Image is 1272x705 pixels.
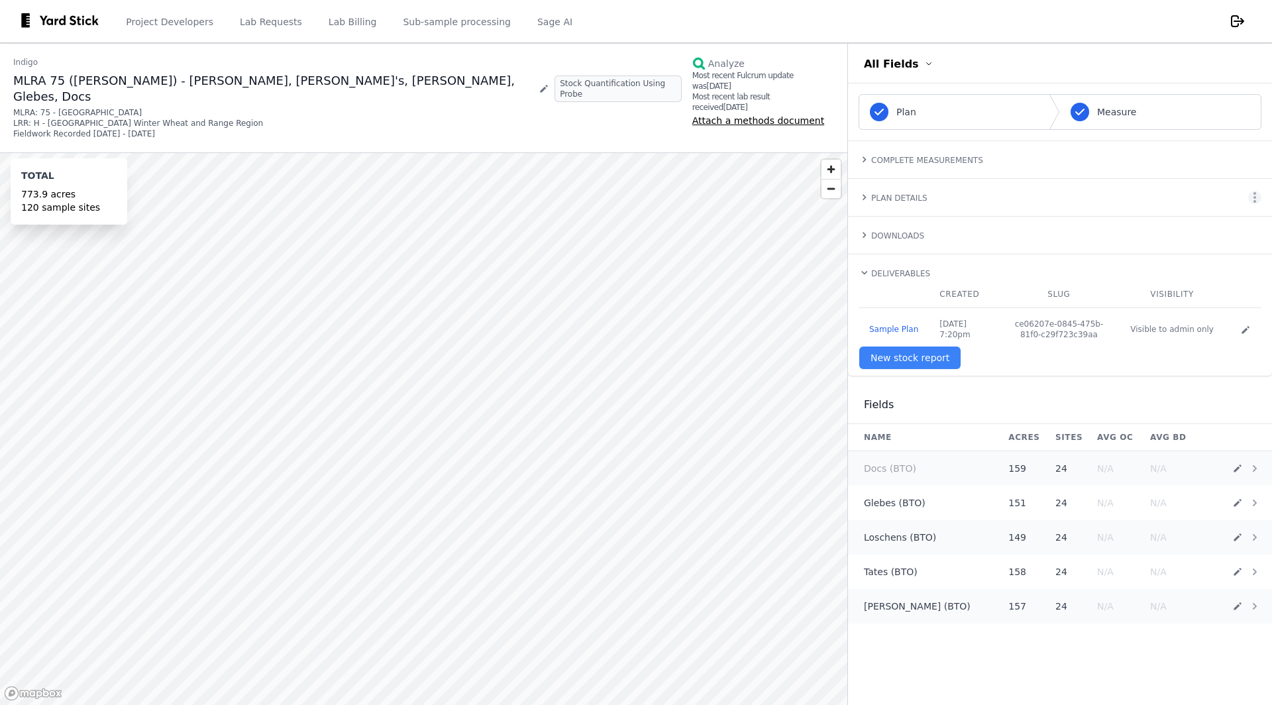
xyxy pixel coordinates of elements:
div: Fieldwork Recorded [DATE] - [DATE] [13,129,682,139]
div: 773.9 acres [21,188,117,201]
td: 24 [1053,555,1094,589]
div: 120 sample sites [21,201,117,214]
span: Zoom out [821,180,841,198]
th: Created [929,281,998,308]
div: Most recent lab result received [692,91,818,113]
summary: Deliverables [859,265,1261,281]
div: N/A [1097,600,1145,613]
a: Mapbox logo [4,686,62,701]
div: N/A [1097,462,1145,475]
td: 149 [1006,520,1053,555]
a: Docs (BTO) [864,462,916,475]
time: May 5, 2025 at 7:20pm EDT [939,319,970,339]
th: Name [848,424,1006,451]
a: Sample Plan [869,325,918,334]
h4: Deliverables [871,269,930,278]
div: N/A [1097,565,1145,578]
th: Avg OC [1094,424,1147,451]
div: N/A [1150,462,1198,475]
time: May 13, 2025 at 4:19pm EDT [706,81,731,91]
a: Glebes (BTO) [864,496,926,510]
summary: Downloads [859,227,1261,243]
div: N/A [1150,496,1198,510]
span: Stock Quantification Using Probe [555,76,682,102]
time: September 10, 2025 at 7:59am EDT [723,103,747,112]
td: 24 [1053,451,1094,486]
div: N/A [1097,531,1145,544]
td: 151 [1006,486,1053,520]
td: 24 [1053,486,1094,520]
h3: Fields [864,397,894,413]
span: Plan [896,105,916,119]
th: Avg BD [1147,424,1200,451]
div: MLRA 75 ([PERSON_NAME]) - [PERSON_NAME], [PERSON_NAME]'s, [PERSON_NAME], Glebes, Docs [13,73,682,105]
a: Indigo [13,57,682,68]
th: Acres [1006,424,1053,451]
h4: Complete Measurements [871,156,983,165]
a: New stock report [859,347,961,369]
a: Edit project name [539,83,549,94]
div: N/A [1150,600,1198,613]
div: N/A [1150,565,1198,578]
td: 158 [1006,555,1053,589]
td: 24 [1053,520,1094,555]
nav: Progress [859,94,1261,130]
td: 24 [1053,589,1094,624]
h4: Downloads [871,231,924,241]
a: Loschens (BTO) [864,531,936,544]
td: Visible to admin only [1120,308,1224,351]
img: yardstick-logo-black-spacing-9a7e0c0e877e5437aacfee01d730c81d.svg [21,13,107,29]
div: N/A [1150,531,1198,544]
a: [PERSON_NAME] (BTO) [864,600,971,613]
div: MLRA: 75 - [GEOGRAPHIC_DATA] LRR: H - [GEOGRAPHIC_DATA] Winter Wheat and Range Region [13,107,682,129]
span: Measure [1097,105,1137,119]
th: Slug [998,281,1120,308]
td: ce06207e-0845-475b-81f0-c29f723c39aa [998,308,1120,351]
span: Attach a methods document [692,115,824,126]
div: Total [21,169,117,188]
summary: Complete Measurements [859,152,1261,168]
td: 157 [1006,589,1053,624]
td: 159 [1006,451,1053,486]
a: All Fields [861,52,938,75]
th: Visibility [1120,281,1224,308]
div: Most recent Fulcrum update was [692,70,818,91]
button: Zoom in [821,160,841,179]
a: Tates (BTO) [864,565,918,578]
div: Analyze [706,57,745,70]
div: N/A [1097,496,1145,510]
button: Zoom out [821,179,841,198]
a: Analyze [692,57,818,70]
th: Sites [1053,424,1094,451]
summary: Plan Details [859,190,1261,205]
h4: Plan Details [871,193,927,203]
